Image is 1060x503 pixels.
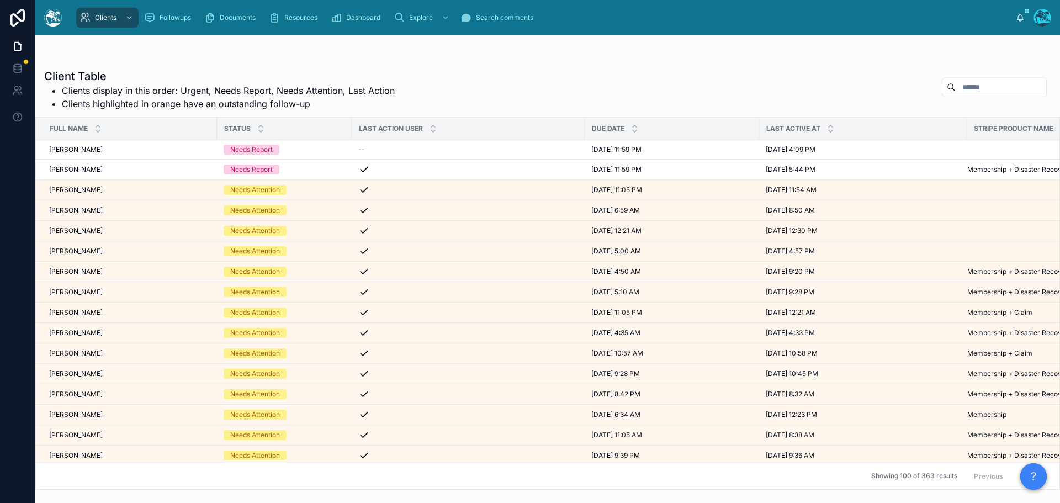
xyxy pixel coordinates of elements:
a: Needs Attention [224,287,345,297]
div: Needs Attention [230,430,280,440]
span: Status [224,124,251,133]
span: [DATE] 11:59 PM [591,165,642,174]
span: Dashboard [346,13,380,22]
a: Needs Attention [224,246,345,256]
span: Showing 100 of 363 results [871,472,957,481]
span: [PERSON_NAME] [49,226,103,235]
a: [DATE] 4:57 PM [766,247,960,256]
a: [PERSON_NAME] [49,247,210,256]
span: Membership [967,410,1006,419]
a: [DATE] 9:28 PM [766,288,960,296]
a: Followups [141,8,199,28]
a: [PERSON_NAME] [49,186,210,194]
span: [DATE] 10:57 AM [591,349,643,358]
a: Needs Attention [224,430,345,440]
div: Needs Attention [230,205,280,215]
span: Full Name [50,124,88,133]
a: Needs Attention [224,267,345,277]
span: [PERSON_NAME] [49,451,103,460]
a: [PERSON_NAME] [49,329,210,337]
span: Followups [160,13,191,22]
span: [PERSON_NAME] [49,206,103,215]
a: [DATE] 10:45 PM [766,369,960,378]
span: [DATE] 9:39 PM [591,451,640,460]
a: [DATE] 12:21 AM [591,226,752,235]
span: [DATE] 4:57 PM [766,247,815,256]
div: Needs Report [230,145,273,155]
div: Needs Attention [230,246,280,256]
a: [PERSON_NAME] [49,165,210,174]
span: Search comments [476,13,533,22]
a: [DATE] 9:36 AM [766,451,960,460]
a: Needs Attention [224,308,345,317]
a: [DATE] 8:42 PM [591,390,752,399]
img: App logo [44,9,62,27]
a: -- [358,145,578,154]
div: scrollable content [71,6,1016,30]
button: ? [1020,463,1047,490]
a: Clients [76,8,139,28]
span: [DATE] 4:09 PM [766,145,815,154]
a: Explore [390,8,455,28]
span: [DATE] 9:20 PM [766,267,815,276]
span: [DATE] 12:21 AM [766,308,816,317]
a: Dashboard [327,8,388,28]
a: Needs Attention [224,226,345,236]
li: Clients highlighted in orange have an outstanding follow-up [62,97,395,110]
div: Needs Attention [230,287,280,297]
span: [DATE] 8:38 AM [766,431,814,440]
span: [DATE] 9:28 PM [591,369,640,378]
span: [PERSON_NAME] [49,308,103,317]
span: Documents [220,13,256,22]
span: Clients [95,13,116,22]
a: [DATE] 9:39 PM [591,451,752,460]
span: [PERSON_NAME] [49,186,103,194]
div: Needs Attention [230,308,280,317]
a: [PERSON_NAME] [49,410,210,419]
a: Needs Attention [224,348,345,358]
a: Needs Attention [224,328,345,338]
div: Needs Attention [230,451,280,460]
span: [PERSON_NAME] [49,431,103,440]
a: Resources [266,8,325,28]
span: [PERSON_NAME] [49,369,103,378]
span: [DATE] 9:28 PM [766,288,814,296]
a: Needs Report [224,165,345,174]
a: [DATE] 9:20 PM [766,267,960,276]
a: [DATE] 11:05 AM [591,431,752,440]
span: Due Date [592,124,624,133]
div: Needs Report [230,165,273,174]
a: [DATE] 8:32 AM [766,390,960,399]
span: Stripe Product Name [974,124,1053,133]
div: Needs Attention [230,369,280,379]
div: Needs Attention [230,389,280,399]
span: [DATE] 12:30 PM [766,226,818,235]
a: [DATE] 4:09 PM [766,145,960,154]
a: Needs Report [224,145,345,155]
span: [DATE] 11:54 AM [766,186,817,194]
span: Last Action User [359,124,423,133]
a: Needs Attention [224,369,345,379]
a: [DATE] 12:21 AM [766,308,960,317]
a: Needs Attention [224,389,345,399]
a: [PERSON_NAME] [49,145,210,154]
a: [PERSON_NAME] [49,431,210,440]
div: Needs Attention [230,226,280,236]
span: Membership + Claim [967,308,1032,317]
a: Needs Attention [224,451,345,460]
a: [PERSON_NAME] [49,308,210,317]
button: Next [1015,468,1046,485]
span: [DATE] 11:05 AM [591,431,642,440]
a: Needs Attention [224,410,345,420]
a: [PERSON_NAME] [49,226,210,235]
a: [PERSON_NAME] [49,267,210,276]
span: Resources [284,13,317,22]
a: [DATE] 8:50 AM [766,206,960,215]
a: [DATE] 5:00 AM [591,247,752,256]
a: [PERSON_NAME] [49,390,210,399]
a: [DATE] 8:38 AM [766,431,960,440]
a: [PERSON_NAME] [49,206,210,215]
span: [PERSON_NAME] [49,267,103,276]
span: [DATE] 4:33 PM [766,329,815,337]
a: [DATE] 10:58 PM [766,349,960,358]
